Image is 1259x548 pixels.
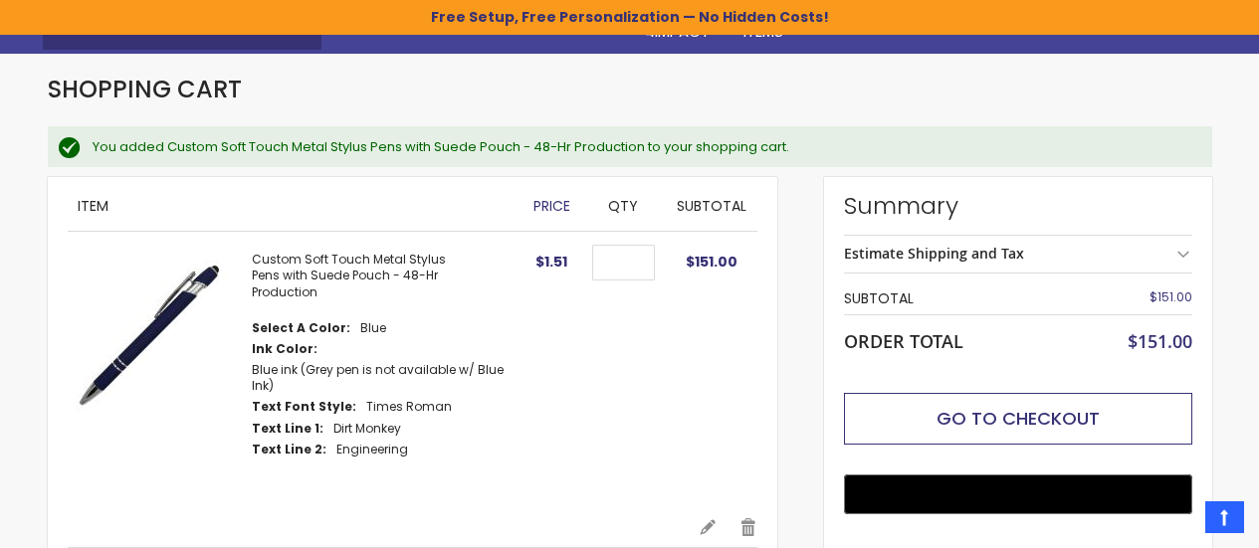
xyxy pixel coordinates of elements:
[844,190,1192,222] strong: Summary
[252,362,515,394] dd: Blue ink (Grey pen is not available w/ Blue Ink)
[686,252,737,272] span: $151.00
[533,196,570,216] span: Price
[93,138,1192,156] div: You added Custom Soft Touch Metal Stylus Pens with Suede Pouch - 48-Hr Production to your shoppin...
[252,442,326,457] dt: Text Line 2
[608,196,638,216] span: Qty
[252,421,323,437] dt: Text Line 1
[844,244,1024,263] strong: Estimate Shipping and Tax
[333,421,401,437] dd: Dirt Monkey
[68,252,252,497] a: Custom Soft Touch® Metal Stylus Pens with Suede Pouch - 48 HR-Blue
[252,399,356,415] dt: Text Font Style
[844,474,1192,514] button: Buy with GPay
[844,326,963,353] strong: Order Total
[1150,288,1192,305] span: $151.00
[78,196,108,216] span: Item
[68,252,232,416] img: Custom Soft Touch® Metal Stylus Pens with Suede Pouch - 48 HR-Blue
[252,341,317,357] dt: Ink Color
[535,252,567,272] span: $1.51
[1128,329,1192,353] span: $151.00
[1205,501,1244,533] a: Top
[360,320,386,336] dd: Blue
[336,442,408,457] dd: Engineering
[252,251,446,299] a: Custom Soft Touch Metal Stylus Pens with Suede Pouch - 48-Hr Production
[252,320,350,336] dt: Select A Color
[677,196,746,216] span: Subtotal
[48,73,242,105] span: Shopping Cart
[844,393,1192,445] button: Go to Checkout
[937,406,1100,431] span: Go to Checkout
[366,399,452,415] dd: Times Roman
[844,283,1076,314] th: Subtotal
